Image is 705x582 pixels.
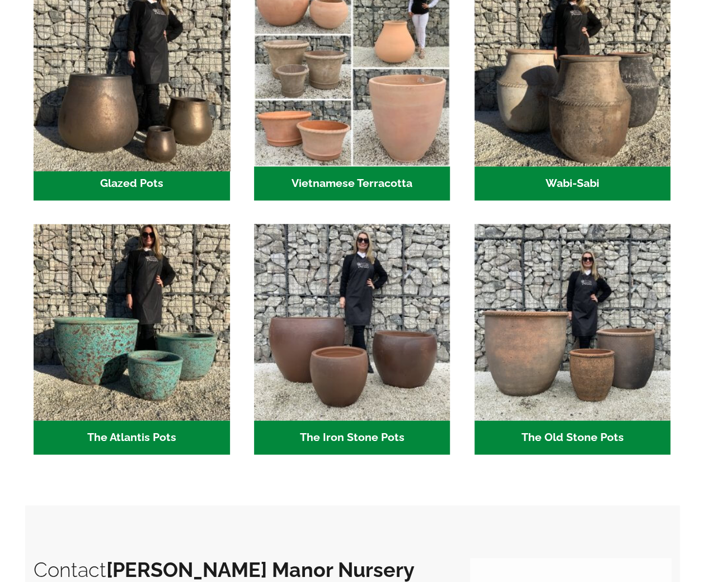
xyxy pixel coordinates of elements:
h2: Wabi-Sabi [474,166,671,201]
a: Visit product category The Old Stone Pots [474,224,671,454]
b: [PERSON_NAME] Manor Nursery [106,558,415,581]
a: Visit product category The Atlantis Pots [34,224,230,454]
h2: The Old Stone Pots [474,420,671,455]
h2: The Atlantis Pots [34,420,230,455]
h2: The Iron Stone Pots [254,420,450,455]
img: The Atlantis Pots [34,224,230,420]
h2: Contact [34,558,448,581]
img: The Iron Stone Pots [254,224,450,420]
img: The Old Stone Pots [474,224,671,420]
h2: Vietnamese Terracotta [254,166,450,201]
a: Visit product category The Iron Stone Pots [254,224,450,454]
h2: Glazed Pots [34,166,230,201]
